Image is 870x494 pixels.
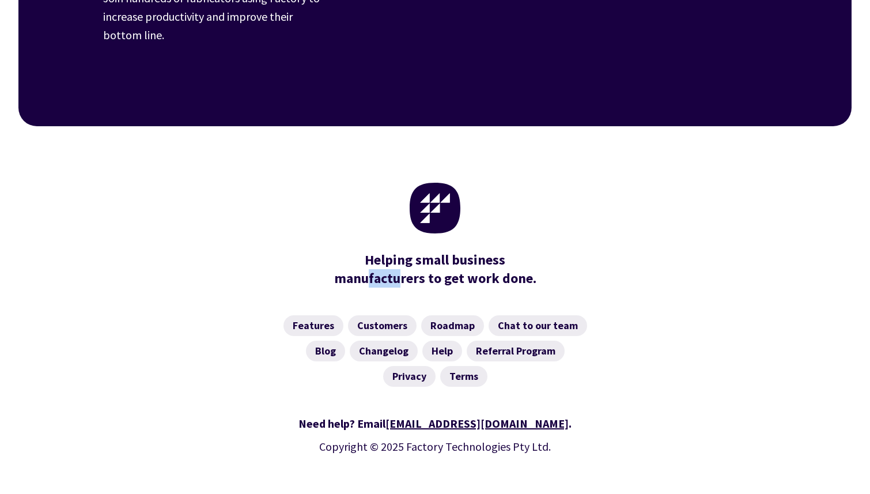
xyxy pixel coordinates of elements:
mark: Helping small business [365,251,505,269]
p: Copyright © 2025 Factory Technologies Pty Ltd. [103,438,767,456]
div: manufacturers to get work done. [328,251,542,288]
a: Features [283,315,343,336]
nav: Footer Navigation [103,315,767,387]
a: [EMAIL_ADDRESS][DOMAIN_NAME] [385,416,569,431]
a: Privacy [383,366,436,387]
a: Roadmap [421,315,484,336]
div: Need help? Email . [103,414,767,433]
a: Referral Program [467,341,565,361]
iframe: Chat Widget [812,439,870,494]
a: Customers [348,315,417,336]
a: Chat to our team [489,315,587,336]
a: Blog [306,341,345,361]
a: Terms [440,366,487,387]
a: Help [422,341,462,361]
a: Changelog [350,341,418,361]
